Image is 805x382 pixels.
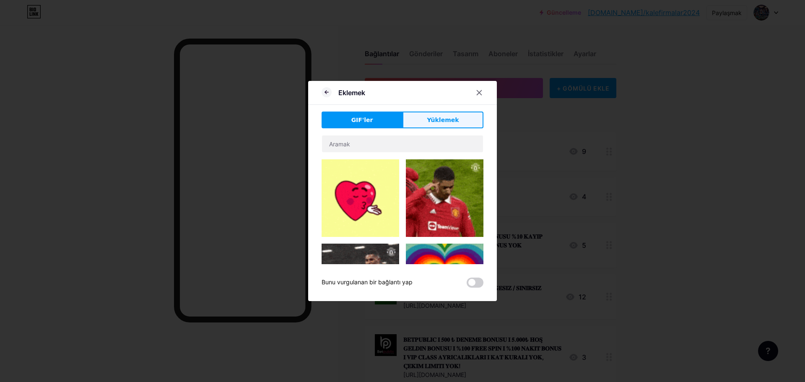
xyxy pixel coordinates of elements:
[406,244,483,321] img: Gihpy
[322,278,413,286] font: Bunu vurgulanan bir bağlantı yap
[351,117,373,123] font: GIF'ler
[322,135,483,152] input: Aramak
[427,117,459,123] font: Yüklemek
[322,112,402,128] button: GIF'ler
[338,88,365,97] font: Eklemek
[402,112,483,128] button: Yüklemek
[406,159,483,237] img: Gihpy
[322,159,399,237] img: Gihpy
[322,244,399,321] img: Gihpy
